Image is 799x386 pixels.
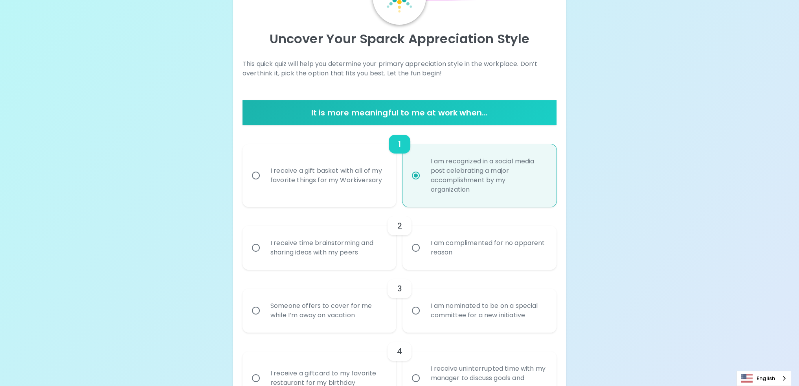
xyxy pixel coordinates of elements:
h6: 3 [397,282,402,295]
h6: 4 [397,345,402,358]
p: This quick quiz will help you determine your primary appreciation style in the workplace. Don’t o... [242,59,557,78]
div: Someone offers to cover for me while I’m away on vacation [264,292,392,329]
div: I am complimented for no apparent reason [424,229,552,267]
div: I am nominated to be on a special committee for a new initiative [424,292,552,329]
h6: 2 [397,220,402,232]
div: Language [737,371,791,386]
div: choice-group-check [242,270,557,333]
div: I receive a gift basket with all of my favorite things for my Workiversary [264,157,392,194]
h6: It is more meaningful to me at work when... [246,106,553,119]
div: choice-group-check [242,125,557,207]
a: English [737,371,791,386]
div: choice-group-check [242,207,557,270]
h6: 1 [398,138,401,150]
p: Uncover Your Sparck Appreciation Style [242,31,557,47]
aside: Language selected: English [737,371,791,386]
div: I am recognized in a social media post celebrating a major accomplishment by my organization [424,147,552,204]
div: I receive time brainstorming and sharing ideas with my peers [264,229,392,267]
